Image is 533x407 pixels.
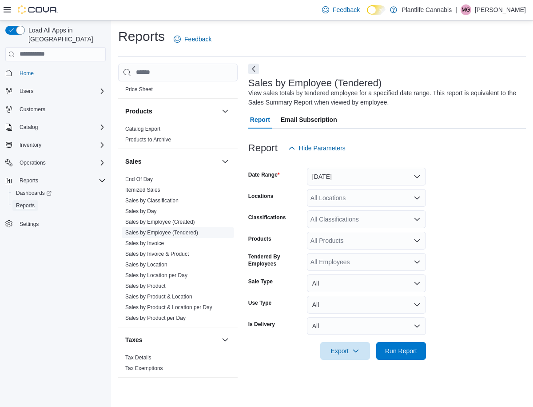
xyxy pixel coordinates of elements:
span: Report [250,111,270,129]
span: Price Sheet [125,86,153,93]
span: Home [20,70,34,77]
button: Operations [16,157,49,168]
a: Sales by Day [125,208,157,214]
span: Dashboards [16,189,52,197]
a: Sales by Location [125,262,167,268]
button: Open list of options [414,194,421,201]
span: Sales by Invoice [125,240,164,247]
span: Sales by Classification [125,197,179,204]
a: Feedback [318,1,363,19]
button: Sales [125,157,218,166]
span: Hide Parameters [299,144,346,153]
span: Reports [16,175,106,186]
button: Open list of options [414,258,421,266]
span: Users [20,88,33,95]
button: Catalog [16,122,41,133]
span: Sales by Product per Day [125,314,186,322]
p: [PERSON_NAME] [475,4,526,15]
p: Plantlife Cannabis [402,4,452,15]
span: Sales by Product & Location per Day [125,304,212,311]
div: Pricing [118,84,238,98]
img: Cova [18,5,58,14]
button: Reports [2,174,109,187]
a: Price Sheet [125,86,153,93]
a: Settings [16,219,42,230]
button: Reports [16,175,42,186]
span: Settings [16,218,106,229]
div: View sales totals by tendered employee for a specified date range. This report is equivalent to t... [248,89,521,107]
button: All [307,317,426,335]
div: Taxes [118,352,238,377]
label: Use Type [248,299,271,306]
button: Users [2,85,109,97]
span: Sales by Location per Day [125,272,187,279]
a: Tax Details [125,355,151,361]
label: Products [248,235,271,242]
label: Date Range [248,171,280,178]
a: Products to Archive [125,137,171,143]
span: Catalog [20,124,38,131]
span: Tax Details [125,354,151,361]
a: Sales by Product [125,283,166,289]
span: Reports [12,200,106,211]
button: [DATE] [307,168,426,185]
a: Sales by Employee (Created) [125,219,195,225]
span: Itemized Sales [125,186,160,193]
span: Operations [20,159,46,166]
a: Sales by Employee (Tendered) [125,230,198,236]
button: Sales [220,156,231,167]
button: Reports [9,199,109,212]
button: Products [125,107,218,116]
a: Sales by Product & Location [125,294,192,300]
span: Feedback [184,35,211,44]
button: Hide Parameters [285,139,349,157]
a: End Of Day [125,176,153,182]
p: | [455,4,457,15]
span: Operations [16,157,106,168]
a: Feedback [170,30,215,48]
span: Reports [20,177,38,184]
a: Dashboards [12,188,55,198]
span: Users [16,86,106,97]
span: Inventory [20,141,41,149]
span: Settings [20,221,39,228]
span: Inventory [16,140,106,150]
h3: Taxes [125,335,143,344]
h3: Report [248,143,278,153]
span: Dashboards [12,188,106,198]
label: Tendered By Employees [248,253,303,267]
a: Sales by Product & Location per Day [125,304,212,310]
button: Settings [2,217,109,230]
label: Is Delivery [248,321,275,328]
span: Sales by Invoice & Product [125,250,189,258]
span: End Of Day [125,176,153,183]
a: Sales by Invoice & Product [125,251,189,257]
button: Customers [2,103,109,116]
span: Customers [16,104,106,115]
span: Load All Apps in [GEOGRAPHIC_DATA] [25,26,106,44]
button: Products [220,106,231,117]
button: All [307,274,426,292]
a: Sales by Invoice [125,240,164,246]
a: Customers [16,104,49,115]
a: Sales by Location per Day [125,272,187,278]
h3: Sales [125,157,142,166]
button: Run Report [376,342,426,360]
button: Taxes [220,334,231,345]
button: Next [248,64,259,74]
div: Sales [118,174,238,327]
span: Email Subscription [281,111,337,129]
span: MG [461,4,470,15]
button: Export [320,342,370,360]
button: Home [2,67,109,80]
button: Catalog [2,121,109,133]
span: Sales by Product [125,282,166,290]
nav: Complex example [5,63,106,254]
button: Inventory [16,140,45,150]
div: Products [118,124,238,149]
span: Home [16,68,106,79]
